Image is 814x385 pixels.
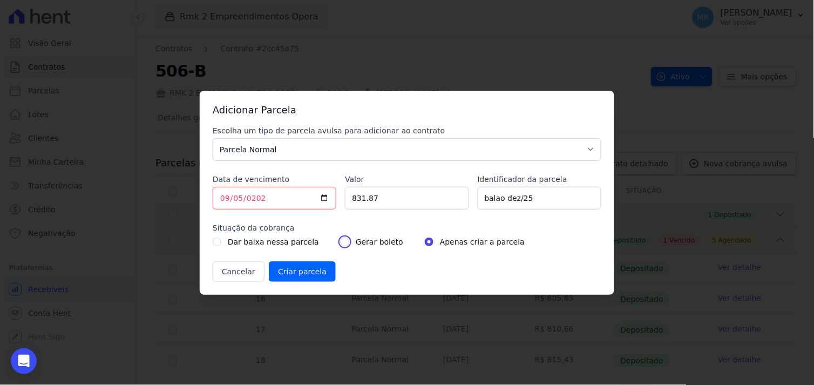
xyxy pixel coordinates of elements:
h3: Adicionar Parcela [213,104,601,117]
label: Escolha um tipo de parcela avulsa para adicionar ao contrato [213,125,601,136]
label: Valor [345,174,469,185]
label: Apenas criar a parcela [440,235,525,248]
input: Criar parcela [269,261,336,282]
div: Open Intercom Messenger [11,348,37,374]
button: Cancelar [213,261,264,282]
label: Situação da cobrança [213,222,601,233]
label: Identificador da parcela [478,174,601,185]
label: Dar baixa nessa parcela [228,235,319,248]
label: Gerar boleto [356,235,403,248]
label: Data de vencimento [213,174,336,185]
